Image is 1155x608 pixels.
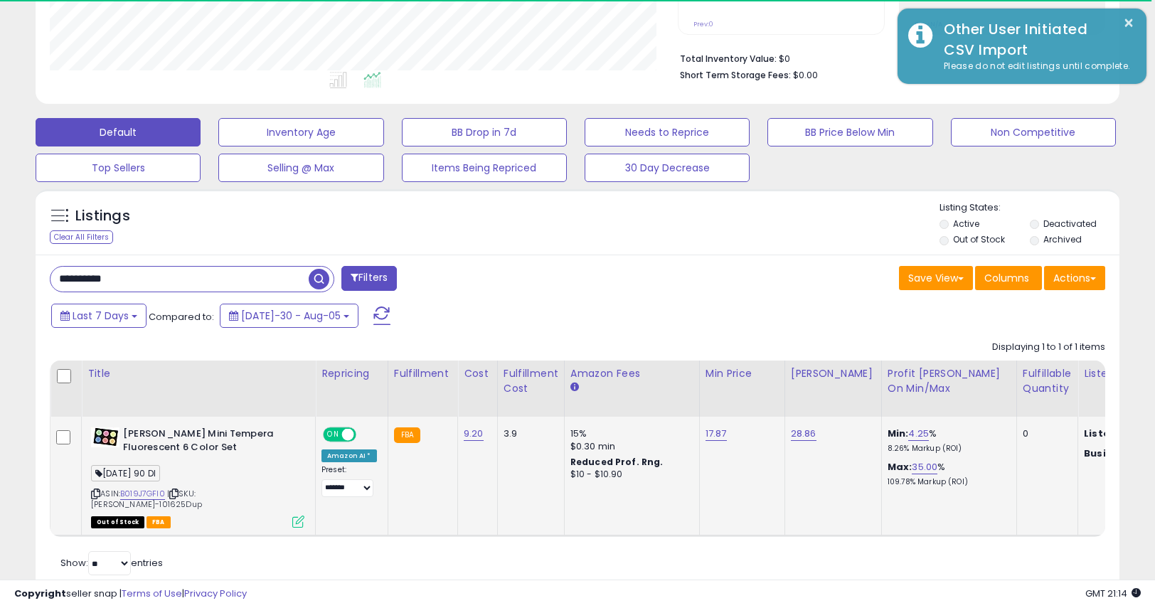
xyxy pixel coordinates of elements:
div: 15% [570,427,688,440]
div: Fulfillable Quantity [1023,366,1072,396]
button: Items Being Repriced [402,154,567,182]
span: Last 7 Days [73,309,129,323]
a: 9.20 [464,427,484,441]
button: Inventory Age [218,118,383,146]
b: Max: [888,460,912,474]
div: Clear All Filters [50,230,113,244]
p: Listing States: [940,201,1119,215]
div: [PERSON_NAME] [791,366,875,381]
div: Amazon AI * [321,449,377,462]
a: 28.86 [791,427,816,441]
label: Out of Stock [953,233,1005,245]
div: 3.9 [504,427,553,440]
div: Profit [PERSON_NAME] on Min/Max [888,366,1011,396]
label: Archived [1043,233,1082,245]
a: 35.00 [912,460,937,474]
b: Reduced Prof. Rng. [570,456,664,468]
button: Selling @ Max [218,154,383,182]
div: 0 [1023,427,1067,440]
p: 8.26% Markup (ROI) [888,444,1006,454]
button: Columns [975,266,1042,290]
span: Compared to: [149,310,214,324]
button: Default [36,118,201,146]
span: [DATE] 90 DI [91,465,160,481]
a: 17.87 [706,427,727,441]
div: Min Price [706,366,779,381]
span: OFF [354,429,377,441]
div: Title [87,366,309,381]
button: Actions [1044,266,1105,290]
button: BB Price Below Min [767,118,932,146]
b: Short Term Storage Fees: [680,69,791,81]
label: Active [953,218,979,230]
span: ON [324,429,342,441]
h5: Listings [75,206,130,226]
a: B019J7GFI0 [120,488,165,500]
div: Repricing [321,366,382,381]
small: Prev: 0 [693,20,713,28]
button: × [1123,14,1134,32]
div: $10 - $10.90 [570,469,688,481]
div: Displaying 1 to 1 of 1 items [992,341,1105,354]
label: Deactivated [1043,218,1097,230]
span: Columns [984,271,1029,285]
span: | SKU: [PERSON_NAME]-101625Dup [91,488,202,509]
div: Other User Initiated CSV Import [933,19,1136,60]
span: All listings that are currently out of stock and unavailable for purchase on Amazon [91,516,144,528]
span: 2025-08-13 21:14 GMT [1085,587,1141,600]
strong: Copyright [14,587,66,600]
div: % [888,427,1006,454]
p: 109.78% Markup (ROI) [888,477,1006,487]
div: Cost [464,366,491,381]
button: Non Competitive [951,118,1116,146]
small: Amazon Fees. [570,381,579,394]
button: Filters [341,266,397,291]
a: 4.25 [908,427,929,441]
span: FBA [147,516,171,528]
div: Fulfillment [394,366,452,381]
button: Last 7 Days [51,304,147,328]
button: Needs to Reprice [585,118,750,146]
button: BB Drop in 7d [402,118,567,146]
div: Amazon Fees [570,366,693,381]
span: $0.00 [793,68,818,82]
b: Min: [888,427,909,440]
button: 30 Day Decrease [585,154,750,182]
a: Privacy Policy [184,587,247,600]
button: [DATE]-30 - Aug-05 [220,304,358,328]
small: FBA [394,427,420,443]
span: Show: entries [60,556,163,570]
div: Please do not edit listings until complete. [933,60,1136,73]
th: The percentage added to the cost of goods (COGS) that forms the calculator for Min & Max prices. [881,361,1016,417]
button: Save View [899,266,973,290]
li: $0 [680,49,1095,66]
div: $0.30 min [570,440,688,453]
span: [DATE]-30 - Aug-05 [241,309,341,323]
b: Total Inventory Value: [680,53,777,65]
div: Fulfillment Cost [504,366,558,396]
div: seller snap | | [14,587,247,601]
div: % [888,461,1006,487]
img: 31YjHOWUcgL._SL40_.jpg [91,427,119,447]
div: Preset: [321,465,377,497]
button: Top Sellers [36,154,201,182]
div: ASIN: [91,427,304,526]
a: Terms of Use [122,587,182,600]
b: Listed Price: [1084,427,1149,440]
b: [PERSON_NAME] Mini Tempera Fluorescent 6 Color Set [123,427,296,457]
